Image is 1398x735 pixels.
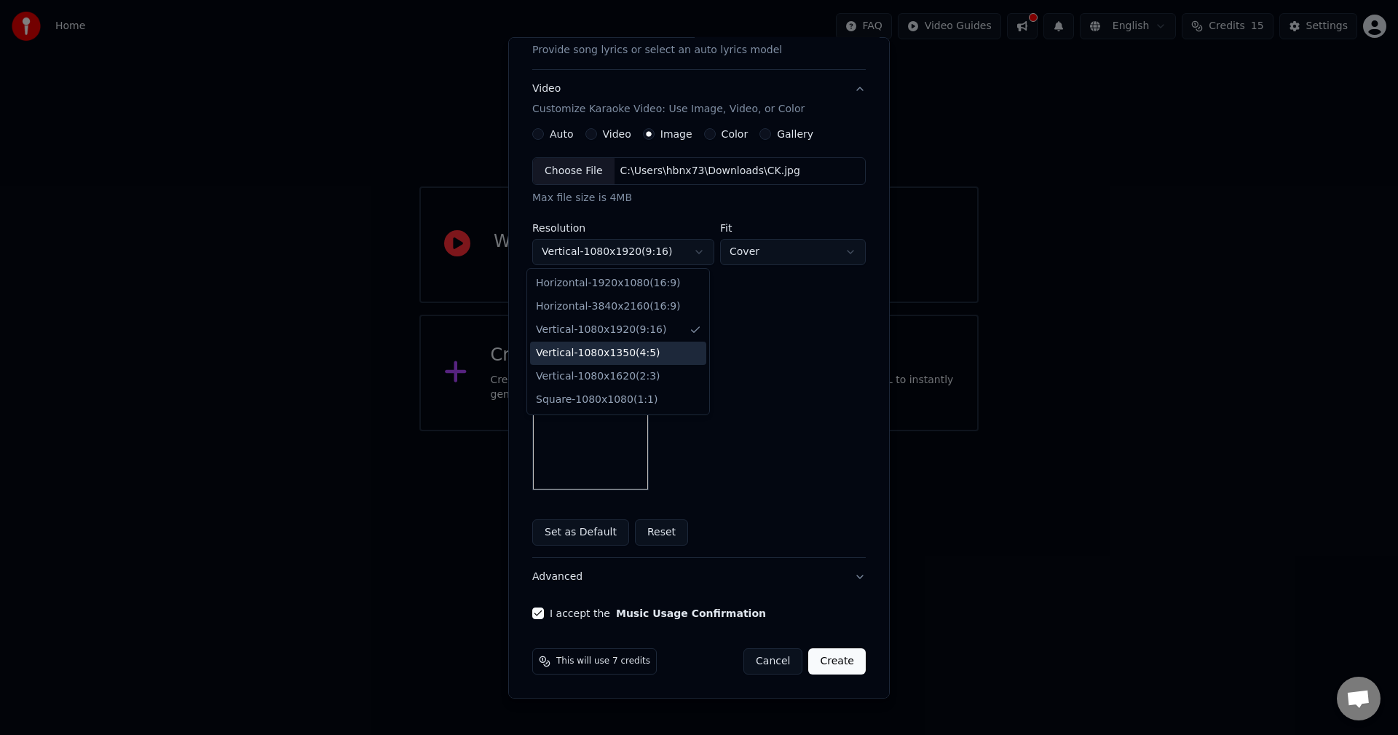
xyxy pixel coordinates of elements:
div: Horizontal - 1920 x 1080 ( 16 : 9 ) [536,276,681,291]
div: Vertical - 1080 x 1620 ( 2 : 3 ) [536,369,660,384]
div: Square - 1080 x 1080 ( 1 : 1 ) [536,393,657,407]
div: Vertical - 1080 x 1350 ( 4 : 5 ) [536,346,660,361]
div: Vertical - 1080 x 1920 ( 9 : 16 ) [536,323,666,337]
div: Horizontal - 3840 x 2160 ( 16 : 9 ) [536,299,681,314]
